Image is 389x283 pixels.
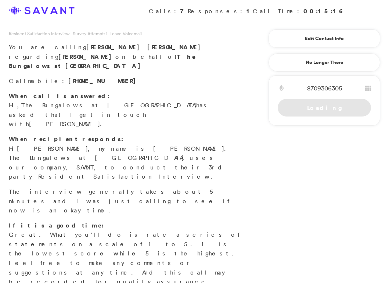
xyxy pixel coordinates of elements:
p: The interview generally takes about 5 minutes and I was just calling to see if now is an okay time. [9,187,241,215]
span: [PERSON_NAME] [17,145,88,152]
span: [PERSON_NAME] [147,43,204,51]
span: mobile [28,77,62,85]
span: [PERSON_NAME] [29,120,100,128]
a: Edit Contact Info [278,33,371,44]
strong: 00:15:16 [303,7,343,15]
strong: 1 [246,7,253,15]
strong: When recipient responds: [9,135,123,143]
a: Loading [278,99,371,117]
span: [PERSON_NAME] [86,43,143,51]
span: [PHONE_NUMBER] [68,77,140,85]
p: Call : [9,76,241,86]
a: No Longer There [269,53,380,72]
strong: [PERSON_NAME] [58,53,115,61]
strong: If it is a good time: [9,221,104,229]
span: The Bungalows at [GEOGRAPHIC_DATA] [21,101,196,109]
strong: 7 [180,7,188,15]
span: Resident Satisfaction Interview - Survey Attempt: 1 - Leave Voicemail [9,31,142,37]
p: Hi , my name is [PERSON_NAME]. The Bungalows at [GEOGRAPHIC_DATA] uses our company, SAVANT, to co... [9,135,241,182]
strong: When call is answered: [9,92,110,100]
p: Hi, has asked that I get in touch with . [9,92,241,129]
p: You are calling regarding on behalf of [9,43,241,71]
